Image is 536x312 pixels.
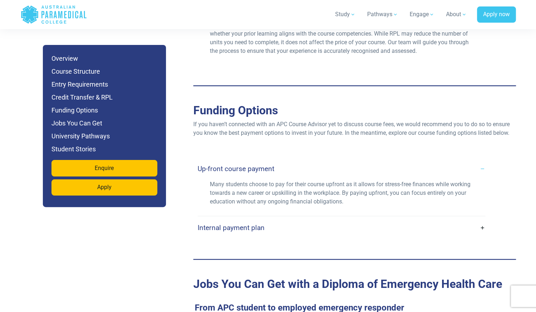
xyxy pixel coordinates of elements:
[331,4,360,24] a: Study
[193,277,516,291] h2: Jobs You Can Get
[193,120,516,137] p: If you haven’t connected with an APC Course Advisor yet to discuss course fees, we would recommen...
[198,224,265,232] h4: Internal payment plan
[442,4,471,24] a: About
[198,165,274,173] h4: Up-front course payment
[198,219,485,236] a: Internal payment plan
[363,4,402,24] a: Pathways
[210,180,473,206] p: Many students choose to pay for their course upfront as it allows for stress-free finances while ...
[405,4,439,24] a: Engage
[477,6,516,23] a: Apply now
[198,160,485,177] a: Up-front course payment
[210,12,473,55] p: RPL is available for students who have gained skills and knowledge through work experience or inf...
[193,104,516,117] h2: Funding Options
[21,3,87,26] a: Australian Paramedical College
